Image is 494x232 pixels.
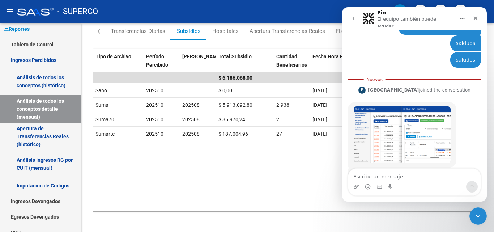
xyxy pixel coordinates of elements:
[342,7,487,202] iframe: Intercom live chat
[273,49,310,81] datatable-header-cell: Cantidad Beneficiarios
[212,27,239,35] div: Hospitales
[218,102,252,108] span: $ 5.913.092,80
[95,88,107,93] span: Sano
[312,131,327,137] span: [DATE]
[182,117,200,122] span: 202508
[146,102,163,108] span: 202510
[218,88,232,93] span: $ 0,00
[310,49,477,81] datatable-header-cell: Fecha Hora Envío ARCA
[93,49,143,81] datatable-header-cell: Tipo de Archivo
[146,117,163,122] span: 202510
[218,54,252,59] span: Total Subsidio
[312,102,327,108] span: [DATE]
[218,131,248,137] span: $ 187.004,96
[182,131,200,137] span: 202508
[182,102,200,108] span: 202508
[218,75,252,81] span: $ 6.186.068,00
[95,131,115,137] span: Sumarte
[143,49,179,81] datatable-header-cell: Período Percibido
[216,49,273,81] datatable-header-cell: Total Subsidio
[469,207,487,225] iframe: Intercom live chat
[250,27,325,35] div: Apertura Transferencias Reales
[182,54,221,59] span: [PERSON_NAME]
[179,49,216,81] datatable-header-cell: Período Devengado
[146,54,168,68] span: Período Percibido
[336,27,368,35] div: Fiscalización
[312,88,327,93] span: [DATE]
[146,88,163,93] span: 202510
[4,25,30,33] span: Reportes
[276,117,279,122] span: 2
[312,54,367,59] span: Fecha Hora Envío ARCA
[57,4,98,20] span: - SUPERCO
[218,117,245,122] span: $ 85.970,24
[95,54,131,59] span: Tipo de Archivo
[6,7,14,16] mat-icon: menu
[111,27,165,35] div: Transferencias Diarias
[276,102,289,108] span: 2.938
[146,131,163,137] span: 202510
[312,117,327,122] span: [DATE]
[276,131,282,137] span: 27
[276,54,307,68] span: Cantidad Beneficiarios
[177,27,201,35] div: Subsidios
[95,117,114,122] span: Suma70
[95,102,108,108] span: Suma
